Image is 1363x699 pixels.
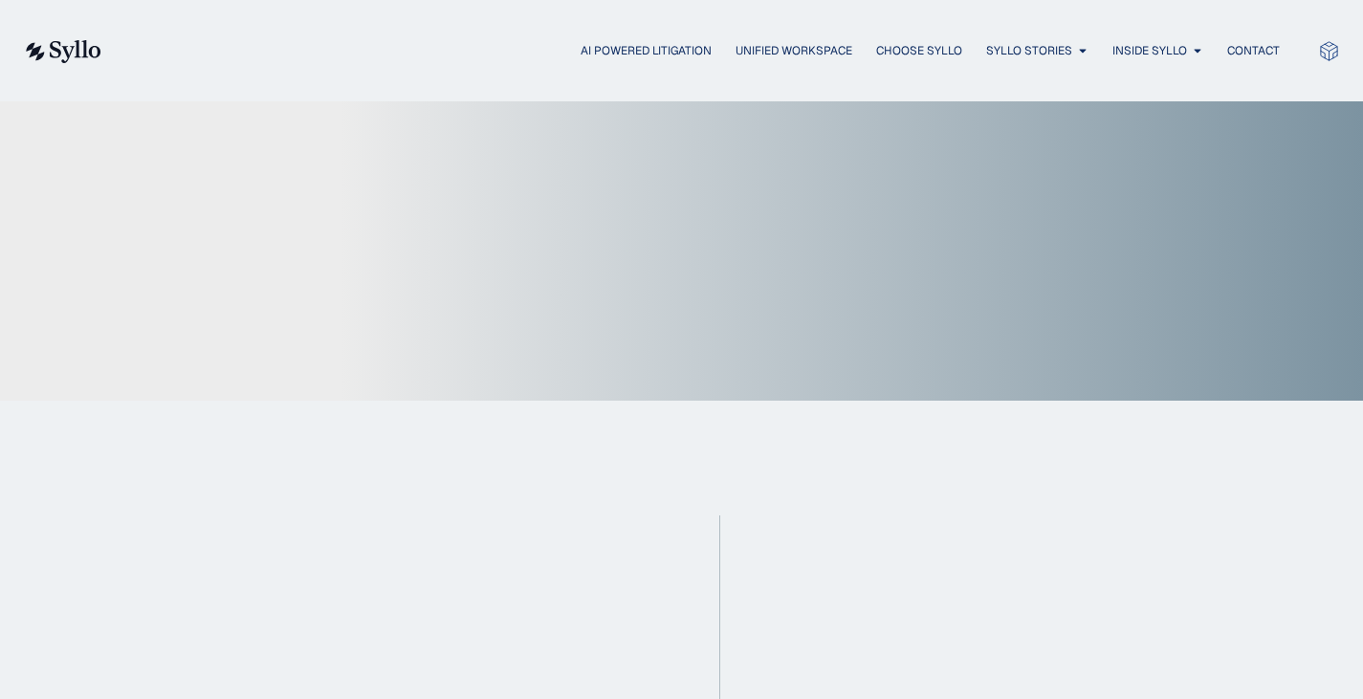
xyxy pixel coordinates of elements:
[1112,42,1187,59] a: Inside Syllo
[876,42,962,59] a: Choose Syllo
[986,42,1072,59] a: Syllo Stories
[736,42,852,59] a: Unified Workspace
[23,40,101,63] img: syllo
[581,42,712,59] a: AI Powered Litigation
[140,42,1280,60] div: Menu Toggle
[1227,42,1280,59] a: Contact
[140,42,1280,60] nav: Menu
